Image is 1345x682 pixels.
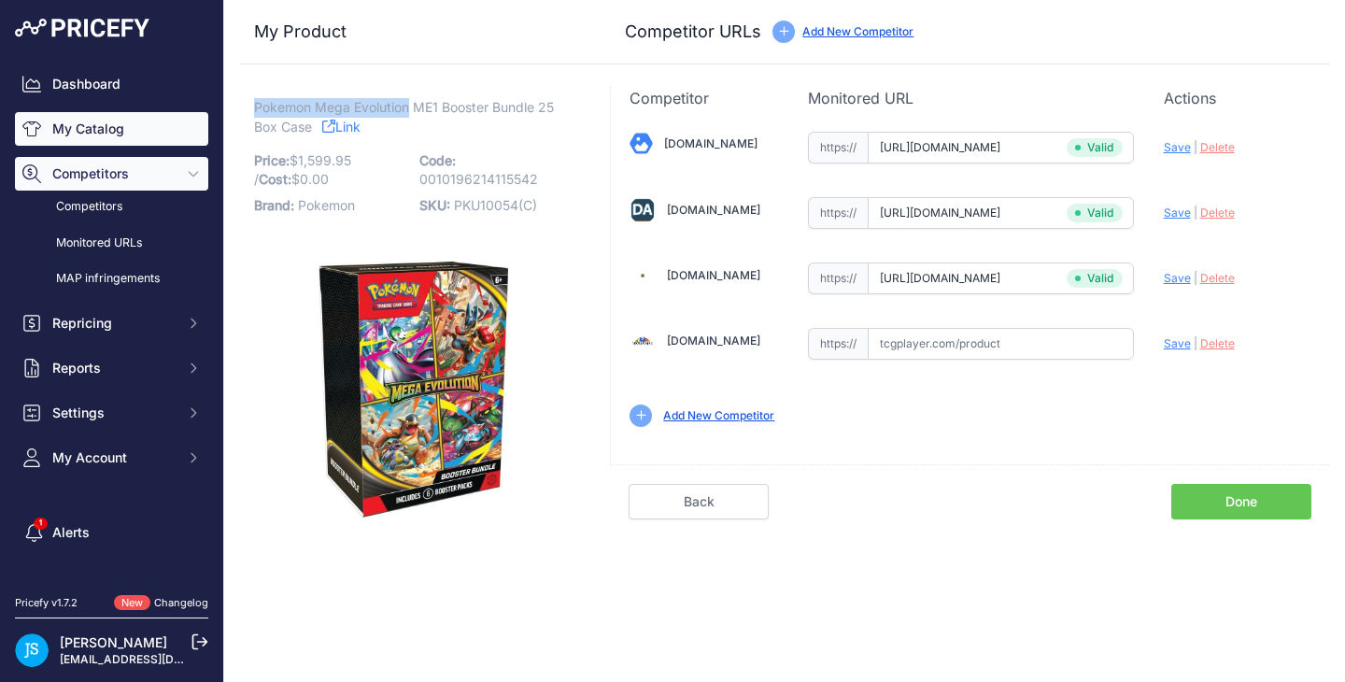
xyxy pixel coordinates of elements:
[15,263,208,295] a: MAP infringements
[254,152,290,168] span: Price:
[15,227,208,260] a: Monitored URLs
[868,263,1134,294] input: steelcitycollectibles.com/product
[15,191,208,223] a: Competitors
[15,67,208,620] nav: Sidebar
[1164,206,1191,220] span: Save
[629,484,769,519] a: Back
[1200,271,1235,285] span: Delete
[868,197,1134,229] input: dacardworld.com/product
[419,197,450,213] span: SKU:
[254,171,329,187] span: / $
[15,351,208,385] button: Reports
[630,87,777,109] p: Competitor
[300,171,329,187] span: 0.00
[1200,206,1235,220] span: Delete
[667,268,760,282] a: [DOMAIN_NAME]
[15,112,208,146] a: My Catalog
[254,19,573,45] h3: My Product
[1194,271,1197,285] span: |
[52,359,175,377] span: Reports
[1164,336,1191,350] span: Save
[114,595,150,611] span: New
[1194,140,1197,154] span: |
[52,164,175,183] span: Competitors
[52,448,175,467] span: My Account
[1164,271,1191,285] span: Save
[259,171,291,187] span: Cost:
[868,132,1134,163] input: blowoutcards.com/product
[808,87,1134,109] p: Monitored URL
[322,115,361,138] a: Link
[808,263,868,294] span: https://
[254,197,294,213] span: Brand:
[15,19,149,37] img: Pricefy Logo
[154,596,208,609] a: Changelog
[52,404,175,422] span: Settings
[1200,336,1235,350] span: Delete
[808,328,868,360] span: https://
[802,24,913,38] a: Add New Competitor
[298,152,351,168] span: 1,599.95
[1194,336,1197,350] span: |
[419,171,538,187] span: 0010196214115542
[1194,206,1197,220] span: |
[419,152,456,168] span: Code:
[254,95,554,138] span: Pokemon Mega Evolution ME1 Booster Bundle 25 Box Case
[60,634,167,650] a: [PERSON_NAME]
[254,148,408,192] p: $
[1200,140,1235,154] span: Delete
[1164,87,1311,109] p: Actions
[808,197,868,229] span: https://
[1164,140,1191,154] span: Save
[15,595,78,611] div: Pricefy v1.7.2
[663,408,774,422] a: Add New Competitor
[625,19,761,45] h3: Competitor URLs
[15,67,208,101] a: Dashboard
[298,197,355,213] span: Pokemon
[60,652,255,666] a: [EMAIL_ADDRESS][DOMAIN_NAME]
[664,136,757,150] a: [DOMAIN_NAME]
[15,157,208,191] button: Competitors
[454,197,537,213] span: PKU10054(C)
[52,314,175,333] span: Repricing
[667,334,760,348] a: [DOMAIN_NAME]
[808,132,868,163] span: https://
[868,328,1134,360] input: tcgplayer.com/product
[1171,484,1311,519] a: Done
[15,441,208,475] button: My Account
[15,516,208,549] a: Alerts
[15,306,208,340] button: Repricing
[15,396,208,430] button: Settings
[667,203,760,217] a: [DOMAIN_NAME]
